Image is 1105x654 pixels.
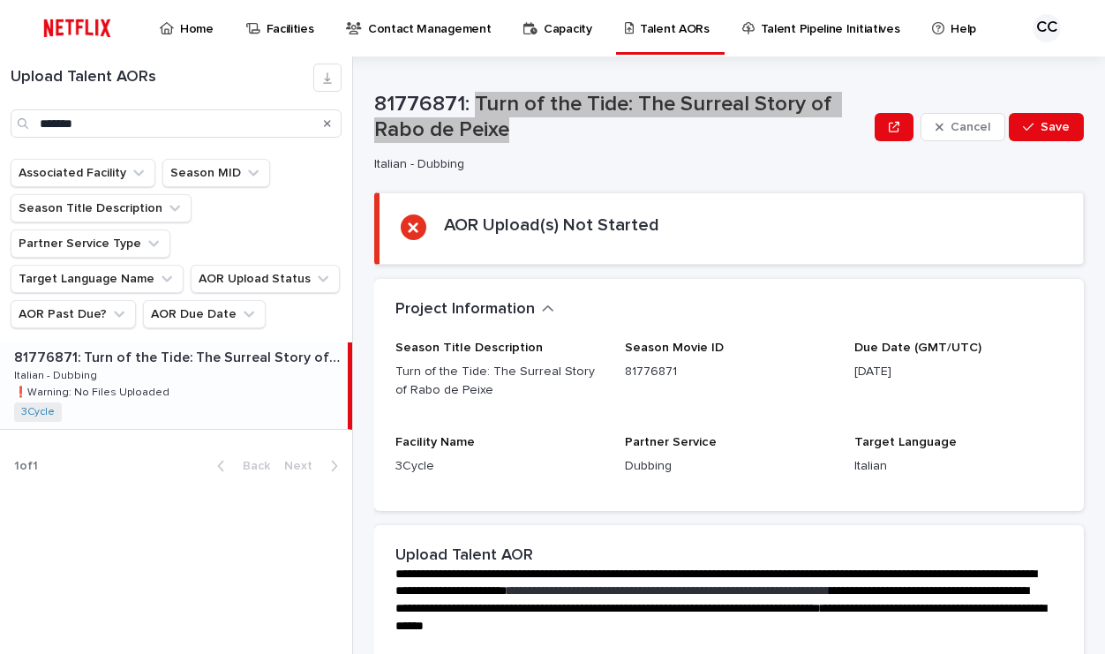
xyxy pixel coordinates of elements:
[14,346,344,366] p: 81776871: Turn of the Tide: The Surreal Story of Rabo de Peixe
[854,363,1063,381] p: [DATE]
[395,342,543,354] span: Season Title Description
[203,458,277,474] button: Back
[35,11,119,46] img: ifQbXi3ZQGMSEF7WDB7W
[854,342,981,354] span: Due Date (GMT/UTC)
[854,436,957,448] span: Target Language
[951,121,990,133] span: Cancel
[11,194,192,222] button: Season Title Description
[284,460,323,472] span: Next
[395,300,535,319] h2: Project Information
[14,366,101,382] p: Italian - Dubbing
[395,457,604,476] p: 3Cycle
[625,363,833,381] p: 81776871
[1041,121,1070,133] span: Save
[854,457,1063,476] p: Italian
[625,436,717,448] span: Partner Service
[395,300,554,319] button: Project Information
[21,406,55,418] a: 3Cycle
[11,265,184,293] button: Target Language Name
[921,113,1005,141] button: Cancel
[11,109,342,138] input: Search
[1033,14,1061,42] div: CC
[395,436,475,448] span: Facility Name
[162,159,270,187] button: Season MID
[191,265,340,293] button: AOR Upload Status
[1009,113,1084,141] button: Save
[444,214,659,236] h2: AOR Upload(s) Not Started
[374,157,861,172] p: Italian - Dubbing
[395,546,533,566] h2: Upload Talent AOR
[277,458,352,474] button: Next
[11,229,170,258] button: Partner Service Type
[11,159,155,187] button: Associated Facility
[11,300,136,328] button: AOR Past Due?
[143,300,266,328] button: AOR Due Date
[14,383,173,399] p: ❗️Warning: No Files Uploaded
[374,92,868,143] p: 81776871: Turn of the Tide: The Surreal Story of Rabo de Peixe
[11,68,313,87] h1: Upload Talent AORs
[395,363,604,400] p: Turn of the Tide: The Surreal Story of Rabo de Peixe
[232,460,270,472] span: Back
[625,457,833,476] p: Dubbing
[625,342,724,354] span: Season Movie ID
